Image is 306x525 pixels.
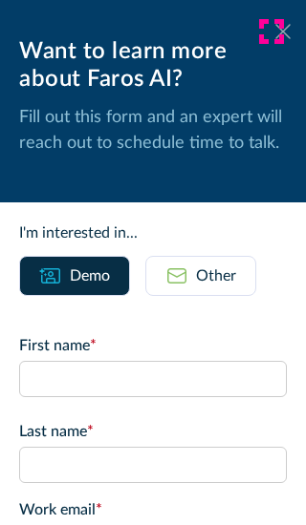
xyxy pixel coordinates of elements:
div: Other [196,264,236,287]
label: Work email [19,498,287,521]
div: Want to learn more about Faros AI? [19,38,287,94]
p: Fill out this form and an expert will reach out to schedule time to talk. [19,105,287,157]
label: First name [19,334,287,357]
label: Last name [19,420,287,443]
div: I'm interested in... [19,221,287,244]
div: Demo [70,264,110,287]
